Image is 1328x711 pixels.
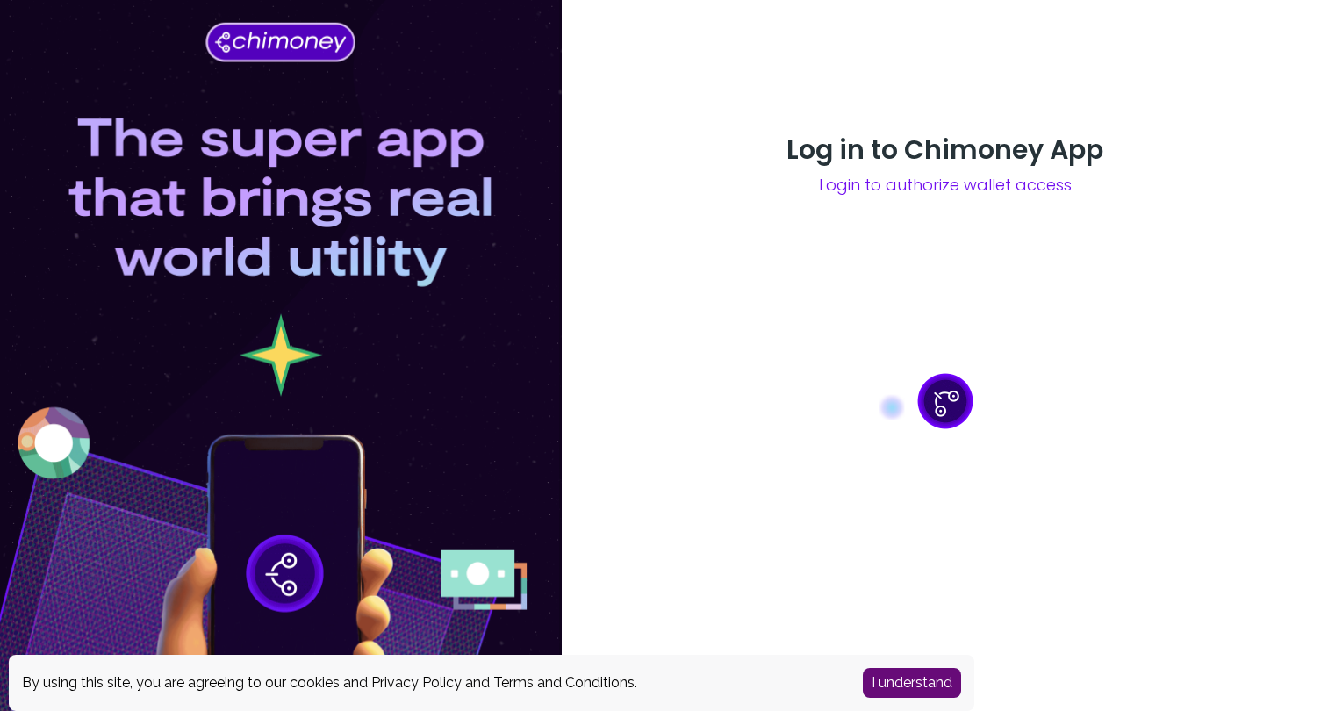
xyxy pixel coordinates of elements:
[756,134,1135,166] h3: Log in to Chimoney App
[493,674,635,691] a: Terms and Conditions
[22,672,836,693] div: By using this site, you are agreeing to our cookies and and .
[858,313,1033,489] img: chimoney-app-loader.gif
[756,173,1135,197] span: Login to authorize wallet access
[863,668,961,698] button: Accept cookies
[371,674,462,691] a: Privacy Policy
